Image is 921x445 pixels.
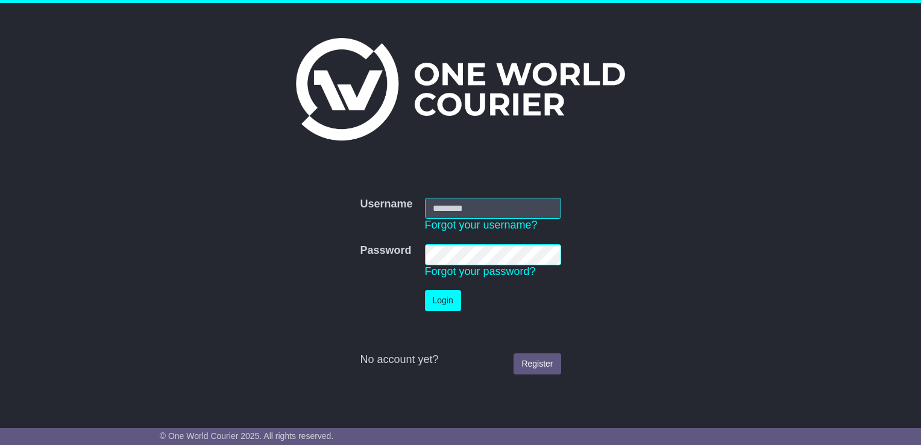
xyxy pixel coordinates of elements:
[296,38,625,140] img: One World
[425,290,461,311] button: Login
[360,198,412,211] label: Username
[514,353,561,374] a: Register
[425,219,538,231] a: Forgot your username?
[160,431,334,441] span: © One World Courier 2025. All rights reserved.
[425,265,536,277] a: Forgot your password?
[360,244,411,257] label: Password
[360,353,561,367] div: No account yet?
